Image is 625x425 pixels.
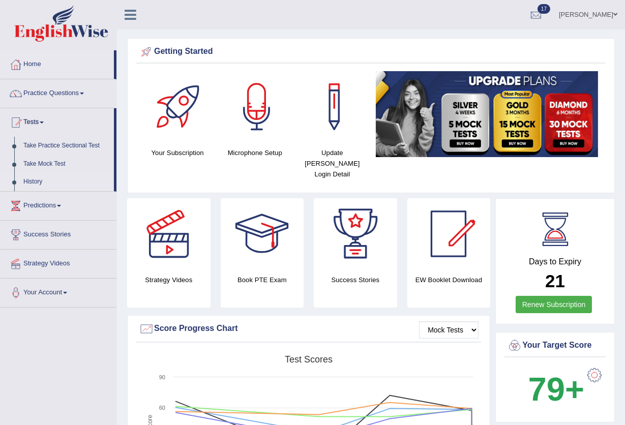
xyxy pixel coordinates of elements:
h4: Days to Expiry [507,257,603,266]
div: Your Target Score [507,338,603,353]
h4: Book PTE Exam [221,275,304,285]
text: 60 [159,405,165,411]
a: History [19,173,114,191]
h4: EW Booklet Download [407,275,491,285]
a: Take Practice Sectional Test [19,137,114,155]
h4: Update [PERSON_NAME] Login Detail [299,147,366,179]
tspan: Test scores [285,354,333,365]
a: Practice Questions [1,79,116,105]
a: Tests [1,108,114,134]
img: small5.jpg [376,71,598,157]
span: 17 [538,4,550,14]
a: Take Mock Test [19,155,114,173]
h4: Microphone Setup [221,147,288,158]
div: Getting Started [139,44,603,59]
h4: Your Subscription [144,147,211,158]
a: Your Account [1,279,116,304]
div: Score Progress Chart [139,321,479,337]
h4: Strategy Videos [127,275,211,285]
h4: Success Stories [314,275,397,285]
a: Home [1,50,114,76]
a: Renew Subscription [516,296,592,313]
a: Strategy Videos [1,250,116,275]
b: 79+ [528,371,584,408]
a: Predictions [1,192,116,217]
a: Success Stories [1,221,116,246]
text: 90 [159,374,165,380]
b: 21 [545,271,565,291]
